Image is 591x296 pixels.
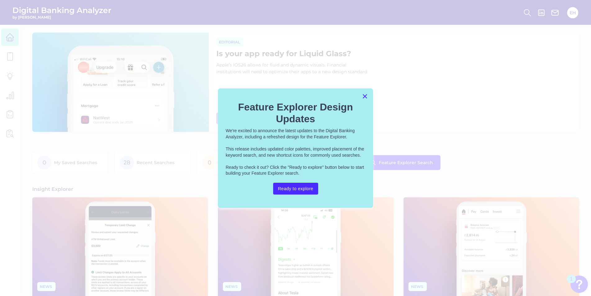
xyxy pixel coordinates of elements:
[362,91,368,101] button: Close
[273,183,318,195] button: Ready to explore
[226,101,365,125] h2: Feature Explorer Design Updates
[226,128,365,140] p: We're excited to announce the latest updates to the Digital Banking Analyzer, including a refresh...
[226,146,365,158] p: This release includes updated color palettes, improved placement of the keyword search, and new s...
[226,164,365,177] p: Ready to check it out? Click the "Ready to explore" button below to start building your Feature E...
